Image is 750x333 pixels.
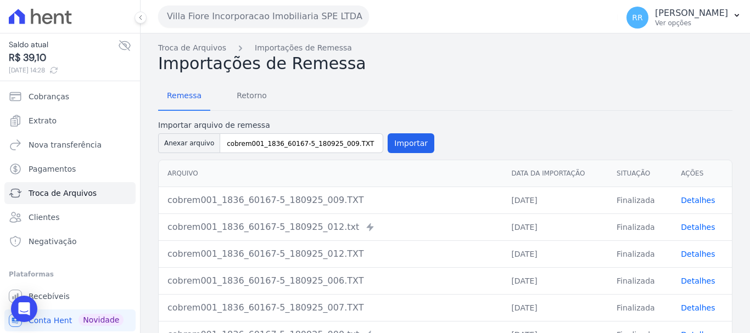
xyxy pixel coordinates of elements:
[29,212,59,223] span: Clientes
[29,315,72,326] span: Conta Hent
[11,296,37,322] div: Open Intercom Messenger
[29,163,76,174] span: Pagamentos
[608,213,672,240] td: Finalizada
[158,5,369,27] button: Villa Fiore Incorporacao Imobiliaria SPE LTDA
[160,84,208,106] span: Remessa
[502,267,608,294] td: [DATE]
[4,110,136,132] a: Extrato
[158,42,732,54] nav: Breadcrumb
[29,291,70,302] span: Recebíveis
[681,250,715,258] a: Detalhes
[158,54,732,74] h2: Importações de Remessa
[608,240,672,267] td: Finalizada
[4,285,136,307] a: Recebíveis
[158,42,226,54] a: Troca de Arquivos
[167,194,494,207] div: cobrem001_1836_60167-5_180925_009.TXT
[9,39,118,50] span: Saldo atual
[222,137,380,150] input: Selecionar arquivo
[388,133,434,153] button: Importar
[4,230,136,252] a: Negativação
[608,294,672,321] td: Finalizada
[167,221,494,234] div: cobrem001_1836_60167-5_180925_012.txt
[29,236,77,247] span: Negativação
[672,160,732,187] th: Ações
[230,84,273,106] span: Retorno
[502,213,608,240] td: [DATE]
[9,268,131,281] div: Plataformas
[502,294,608,321] td: [DATE]
[255,42,352,54] a: Importações de Remessa
[158,120,434,131] label: Importar arquivo de remessa
[502,160,608,187] th: Data da Importação
[228,82,276,111] a: Retorno
[167,274,494,287] div: cobrem001_1836_60167-5_180925_006.TXT
[9,65,118,75] span: [DATE] 14:28
[681,196,715,205] a: Detalhes
[29,115,57,126] span: Extrato
[29,91,69,102] span: Cobranças
[608,160,672,187] th: Situação
[502,240,608,267] td: [DATE]
[618,2,750,33] button: RR [PERSON_NAME] Ver opções
[632,14,642,21] span: RR
[29,139,102,150] span: Nova transferência
[29,188,97,199] span: Troca de Arquivos
[681,303,715,312] a: Detalhes
[608,267,672,294] td: Finalizada
[4,134,136,156] a: Nova transferência
[167,247,494,261] div: cobrem001_1836_60167-5_180925_012.TXT
[4,309,136,331] a: Conta Hent Novidade
[4,206,136,228] a: Clientes
[655,8,728,19] p: [PERSON_NAME]
[9,50,118,65] span: R$ 39,10
[608,187,672,213] td: Finalizada
[655,19,728,27] p: Ver opções
[681,223,715,232] a: Detalhes
[158,133,220,153] button: Anexar arquivo
[167,301,494,314] div: cobrem001_1836_60167-5_180925_007.TXT
[79,314,124,326] span: Novidade
[502,187,608,213] td: [DATE]
[4,86,136,108] a: Cobranças
[681,276,715,285] a: Detalhes
[4,158,136,180] a: Pagamentos
[158,82,210,111] a: Remessa
[159,160,502,187] th: Arquivo
[4,182,136,204] a: Troca de Arquivos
